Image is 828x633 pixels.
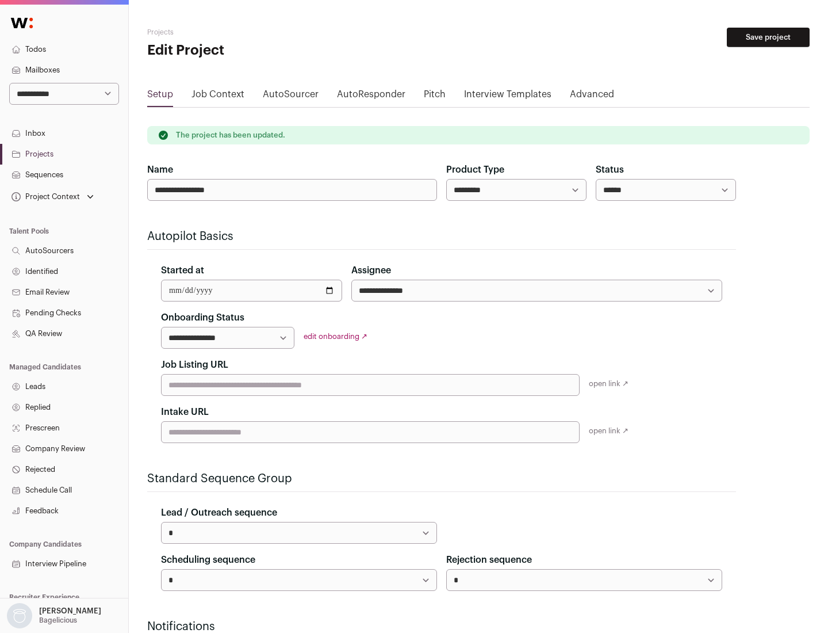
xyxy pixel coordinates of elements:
h1: Edit Project [147,41,368,60]
a: AutoSourcer [263,87,319,106]
div: Project Context [9,192,80,201]
a: Interview Templates [464,87,551,106]
h2: Autopilot Basics [147,228,736,245]
label: Assignee [351,264,391,277]
button: Open dropdown [5,603,103,628]
a: edit onboarding ↗ [304,333,367,340]
label: Onboarding Status [161,311,244,325]
h2: Standard Sequence Group [147,471,736,487]
a: Job Context [191,87,244,106]
a: Advanced [570,87,614,106]
p: [PERSON_NAME] [39,607,101,616]
label: Started at [161,264,204,277]
label: Rejection sequence [446,553,532,567]
label: Job Listing URL [161,358,228,372]
label: Intake URL [161,405,209,419]
img: nopic.png [7,603,32,628]
p: The project has been updated. [176,131,285,140]
label: Status [596,163,624,177]
img: Wellfound [5,12,39,35]
label: Product Type [446,163,504,177]
a: AutoResponder [337,87,405,106]
a: Setup [147,87,173,106]
label: Scheduling sequence [161,553,255,567]
label: Lead / Outreach sequence [161,506,277,520]
p: Bagelicious [39,616,77,625]
label: Name [147,163,173,177]
h2: Projects [147,28,368,37]
a: Pitch [424,87,446,106]
button: Open dropdown [9,189,96,205]
button: Save project [727,28,810,47]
